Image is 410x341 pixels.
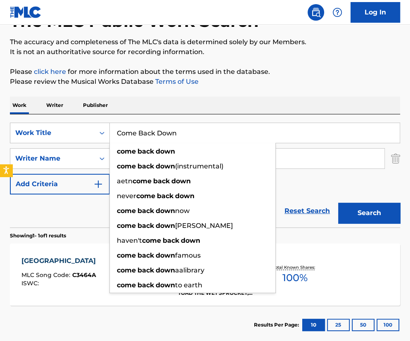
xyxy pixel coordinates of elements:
[15,128,90,138] div: Work Title
[153,177,170,185] strong: back
[175,192,194,200] strong: down
[171,177,191,185] strong: down
[156,222,175,230] strong: down
[117,207,136,215] strong: come
[175,266,204,274] span: aalibrary
[137,222,154,230] strong: back
[156,162,175,170] strong: down
[175,281,202,289] span: to earth
[136,192,155,200] strong: come
[137,207,154,215] strong: back
[332,7,342,17] img: help
[311,7,321,17] img: search
[254,321,301,329] p: Results Per Page:
[302,319,325,331] button: 10
[327,319,350,331] button: 25
[117,222,136,230] strong: come
[137,266,154,274] strong: back
[21,256,100,266] div: [GEOGRAPHIC_DATA]
[175,222,233,230] span: [PERSON_NAME]
[15,154,90,163] div: Writer Name
[137,251,154,259] strong: back
[21,271,72,279] span: MLC Song Code :
[10,47,400,57] p: It is not an authoritative source for recording information.
[133,177,152,185] strong: come
[81,97,110,114] p: Publisher
[308,4,324,21] a: Public Search
[175,251,201,259] span: famous
[280,202,334,220] a: Reset Search
[377,319,399,331] button: 100
[117,162,136,170] strong: come
[273,264,317,270] p: Total Known Shares:
[163,237,179,244] strong: back
[156,147,175,155] strong: down
[156,251,175,259] strong: down
[352,319,374,331] button: 50
[34,68,66,76] a: click here
[329,4,346,21] div: Help
[181,237,200,244] strong: down
[10,6,42,18] img: MLC Logo
[117,192,136,200] span: never
[157,192,173,200] strong: back
[137,147,154,155] strong: back
[282,270,308,285] span: 100 %
[117,147,136,155] strong: come
[117,237,142,244] span: haven't
[10,37,400,47] p: The accuracy and completeness of The MLC's data is determined solely by our Members.
[10,123,400,227] form: Search Form
[175,207,190,215] span: now
[137,281,154,289] strong: back
[156,266,175,274] strong: down
[137,162,154,170] strong: back
[72,271,96,279] span: C3464A
[117,177,133,185] span: aetn
[117,281,136,289] strong: come
[10,244,400,305] a: [GEOGRAPHIC_DATA]MLC Song Code:C3464AISWC:Writers (4)R [PERSON_NAME], [PERSON_NAME], [PERSON_NAME...
[338,203,400,223] button: Search
[117,266,136,274] strong: come
[21,279,41,287] span: ISWC :
[93,179,103,189] img: 9d2ae6d4665cec9f34b9.svg
[156,207,175,215] strong: down
[10,97,29,114] p: Work
[154,78,199,85] a: Terms of Use
[142,237,161,244] strong: come
[10,174,110,194] button: Add Criteria
[10,67,400,77] p: Please for more information about the terms used in the database.
[156,281,175,289] strong: down
[391,148,400,169] img: Delete Criterion
[351,2,400,23] a: Log In
[117,251,136,259] strong: come
[44,97,66,114] p: Writer
[175,162,223,170] span: (instrumental)
[10,232,66,239] p: Showing 1 - 1 of 1 results
[10,77,400,87] p: Please review the Musical Works Database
